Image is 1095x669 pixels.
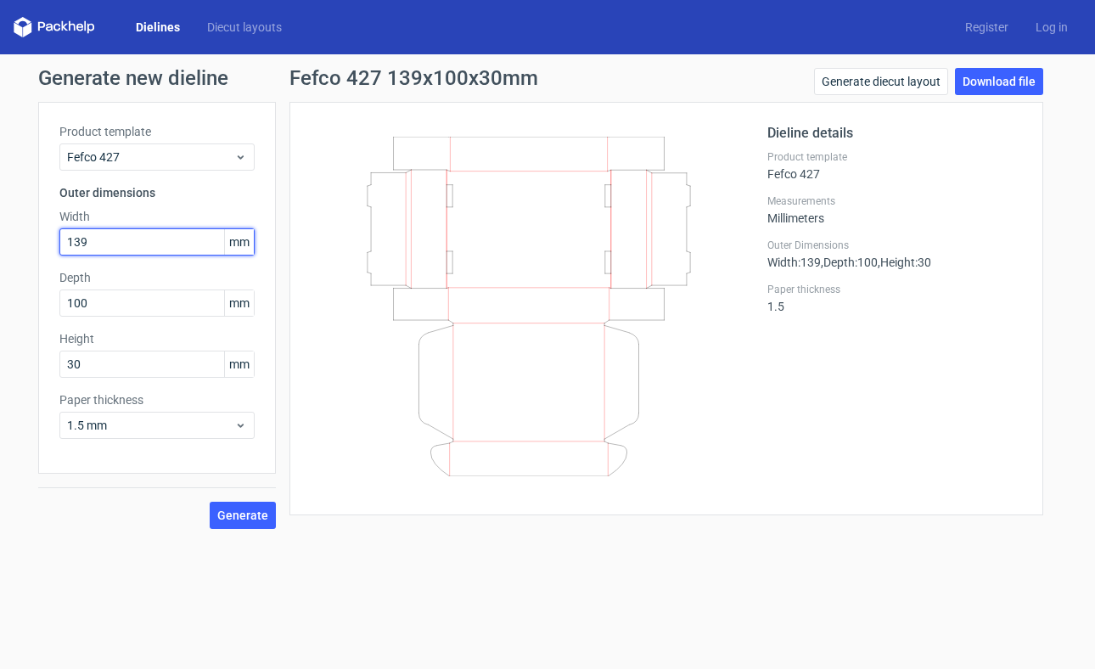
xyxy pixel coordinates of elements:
span: Fefco 427 [67,149,234,166]
span: mm [224,229,254,255]
label: Product template [59,123,255,140]
h1: Generate new dieline [38,68,1057,88]
span: mm [224,290,254,316]
span: , Height : 30 [878,256,931,269]
div: Fefco 427 [767,150,1022,181]
span: , Depth : 100 [821,256,878,269]
a: Dielines [122,19,194,36]
span: mm [224,351,254,377]
label: Depth [59,269,255,286]
span: 1.5 mm [67,417,234,434]
label: Width [59,208,255,225]
span: Width : 139 [767,256,821,269]
a: Generate diecut layout [814,68,948,95]
h1: Fefco 427 139x100x30mm [289,68,538,88]
label: Measurements [767,194,1022,208]
a: Log in [1022,19,1081,36]
a: Register [952,19,1022,36]
label: Product template [767,150,1022,164]
h3: Outer dimensions [59,184,255,201]
label: Outer Dimensions [767,239,1022,252]
button: Generate [210,502,276,529]
label: Paper thickness [59,391,255,408]
label: Height [59,330,255,347]
label: Paper thickness [767,283,1022,296]
div: Millimeters [767,194,1022,225]
div: 1.5 [767,283,1022,313]
a: Download file [955,68,1043,95]
a: Diecut layouts [194,19,295,36]
span: Generate [217,509,268,521]
h2: Dieline details [767,123,1022,143]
